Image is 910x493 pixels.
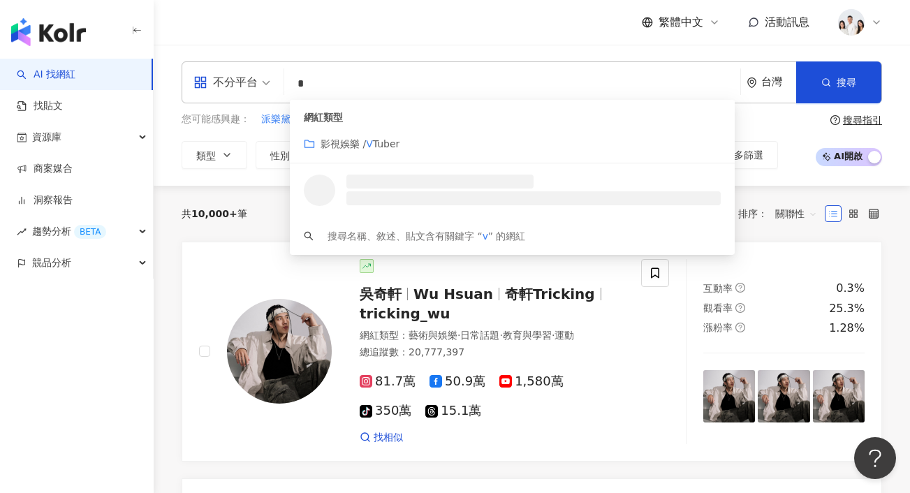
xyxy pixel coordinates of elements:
[505,286,595,302] span: 奇軒Tricking
[758,370,809,422] img: post-image
[409,330,457,341] span: 藝術與娛樂
[17,227,27,237] span: rise
[499,330,502,341] span: ·
[261,112,304,126] span: 派樂黛G8
[17,99,63,113] a: 找貼文
[735,303,745,313] span: question-circle
[703,302,733,314] span: 觀看率
[360,431,403,445] a: 找相似
[74,225,106,239] div: BETA
[703,283,733,294] span: 互動率
[304,231,314,241] span: search
[761,76,796,88] div: 台灣
[413,286,493,302] span: Wu Hsuan
[765,15,809,29] span: 活動訊息
[836,281,865,296] div: 0.3%
[304,136,315,152] span: folder
[775,203,817,225] span: 關聯性
[360,305,450,322] span: tricking_wu
[503,330,552,341] span: 教育與學習
[457,330,460,341] span: ·
[724,149,763,161] span: 更多篩選
[321,138,366,149] span: 影視娛樂 /
[17,162,73,176] a: 商案媒合
[193,75,207,89] span: appstore
[182,208,247,219] div: 共 筆
[360,286,402,302] span: 吳奇軒
[738,203,825,225] div: 排序：
[425,404,481,418] span: 15.1萬
[32,216,106,247] span: 趨勢分析
[360,346,624,360] div: 總追蹤數 ： 20,777,397
[32,122,61,153] span: 資源庫
[360,374,416,389] span: 81.7萬
[843,115,882,126] div: 搜尋指引
[256,141,321,169] button: 性別
[552,330,555,341] span: ·
[182,112,250,126] span: 您可能感興趣：
[659,15,703,30] span: 繁體中文
[360,329,624,343] div: 網紅類型 ：
[703,322,733,333] span: 漲粉率
[193,71,258,94] div: 不分平台
[366,138,373,149] mark: V
[191,208,237,219] span: 10,000+
[32,247,71,279] span: 競品分析
[499,374,564,389] span: 1,580萬
[260,112,305,127] button: 派樂黛G8
[182,141,247,169] button: 類型
[854,437,896,479] iframe: Help Scout Beacon - Open
[796,61,881,103] button: 搜尋
[813,370,865,422] img: post-image
[270,150,290,161] span: 性別
[830,115,840,125] span: question-circle
[17,68,75,82] a: searchAI 找網紅
[304,111,721,125] div: 網紅類型
[747,78,757,88] span: environment
[17,193,73,207] a: 洞察報告
[735,323,745,332] span: question-circle
[460,330,499,341] span: 日常話題
[555,330,574,341] span: 運動
[374,431,403,445] span: 找相似
[483,230,488,242] span: v
[360,404,411,418] span: 350萬
[829,321,865,336] div: 1.28%
[328,228,525,244] div: 搜尋名稱、敘述、貼文含有關鍵字 “ ” 的網紅
[373,138,400,149] span: Tuber
[182,242,882,462] a: KOL Avatar吳奇軒Wu Hsuan奇軒Trickingtricking_wu網紅類型：藝術與娛樂·日常話題·教育與學習·運動總追蹤數：20,777,39781.7萬50.9萬1,580萬...
[227,299,332,404] img: KOL Avatar
[196,150,216,161] span: 類型
[735,283,745,293] span: question-circle
[829,301,865,316] div: 25.3%
[430,374,485,389] span: 50.9萬
[837,77,856,88] span: 搜尋
[838,9,865,36] img: 20231221_NR_1399_Small.jpg
[694,141,778,169] button: 更多篩選
[11,18,86,46] img: logo
[703,370,755,422] img: post-image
